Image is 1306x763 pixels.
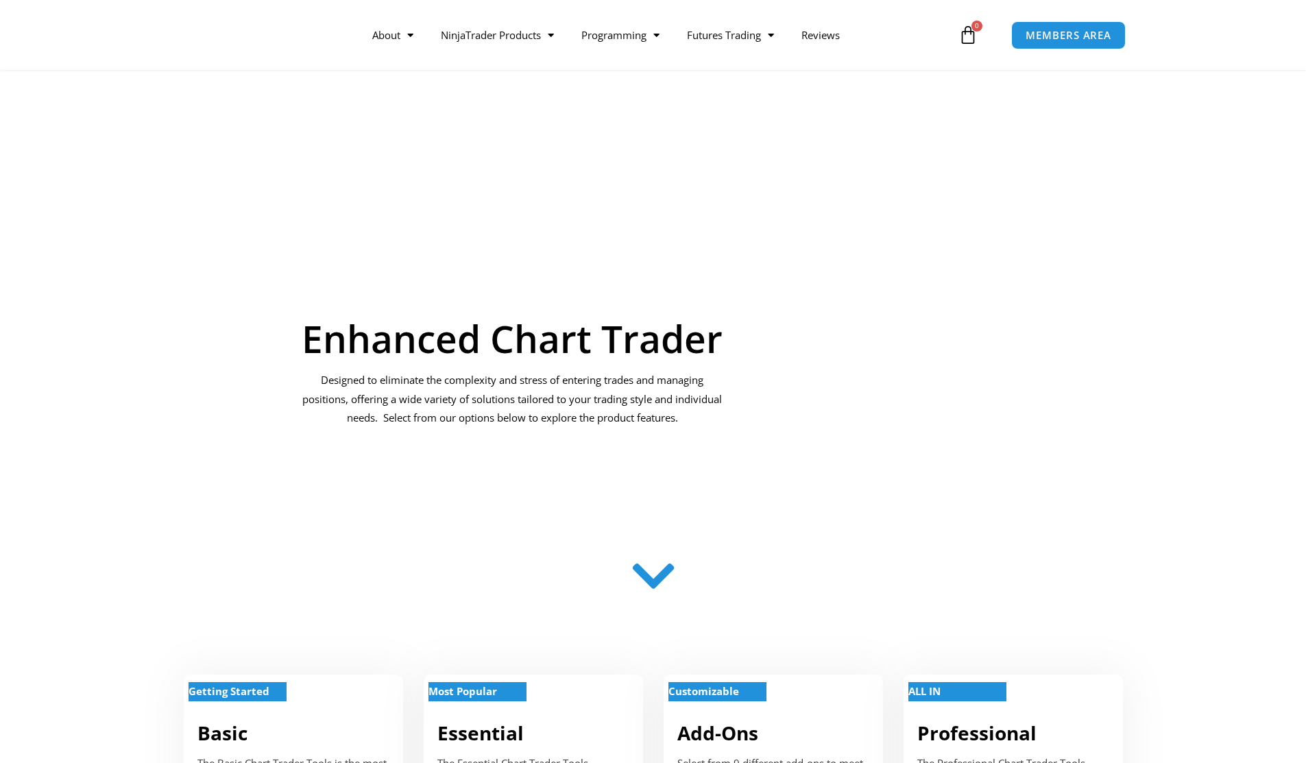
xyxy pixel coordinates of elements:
[162,10,309,60] img: LogoAI | Affordable Indicators – NinjaTrader
[1011,21,1126,49] a: MEMBERS AREA
[783,184,1063,518] img: ChartTrader | Affordable Indicators – NinjaTrader
[427,19,568,51] a: NinjaTrader Products
[917,720,1037,746] a: Professional
[908,684,941,698] strong: ALL IN
[301,319,724,357] h1: Enhanced Chart Trader
[437,720,524,746] a: Essential
[668,684,739,698] strong: Customizable
[788,19,854,51] a: Reviews
[677,720,758,746] a: Add-Ons
[428,684,497,698] strong: Most Popular
[359,19,427,51] a: About
[971,21,982,32] span: 0
[197,720,247,746] a: Basic
[568,19,673,51] a: Programming
[189,684,269,698] strong: Getting Started
[301,371,724,428] p: Designed to eliminate the complexity and stress of entering trades and managing positions, offeri...
[1026,30,1111,40] span: MEMBERS AREA
[938,15,998,55] a: 0
[359,19,955,51] nav: Menu
[673,19,788,51] a: Futures Trading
